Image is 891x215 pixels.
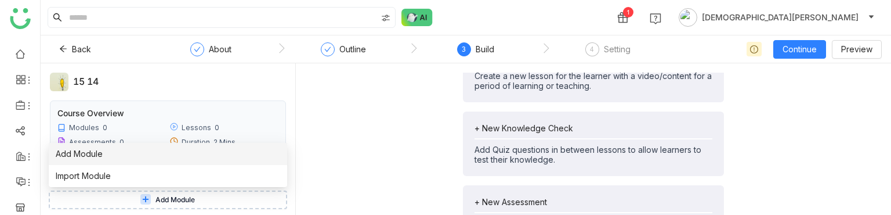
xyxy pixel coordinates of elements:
span: Import Module [56,170,111,182]
div: 3Build [457,42,494,63]
div: Modules [69,123,99,132]
button: [DEMOGRAPHIC_DATA][PERSON_NAME] [676,8,877,27]
img: help.svg [650,13,661,24]
div: 15 14 [73,74,263,89]
div: About [209,42,231,56]
img: ask-buddy-normal.svg [401,9,433,26]
span: Add Module [56,148,103,160]
div: 2 Mins [213,138,236,146]
img: avatar [679,8,697,27]
div: Lessons [182,123,211,132]
div: Outline [339,42,366,56]
div: Outline [321,42,366,63]
div: Assessments [69,138,116,146]
div: 4Setting [585,42,631,63]
span: Back [72,43,91,56]
div: + New Knowledge Check [475,123,712,133]
div: + New Assessment [475,197,712,207]
span: 3 [462,45,466,53]
div: Add Quiz questions in between lessons to allow learners to test their knowledge. [475,145,712,164]
div: 0 [119,138,124,146]
div: 0 [103,123,107,132]
span: [DEMOGRAPHIC_DATA][PERSON_NAME] [702,11,859,24]
div: Build [476,42,494,56]
span: Continue [783,43,817,56]
div: Setting [604,42,631,56]
span: Preview [841,43,872,56]
button: Add Module [49,191,287,209]
button: Continue [773,40,826,59]
div: Course Overview [57,108,124,118]
button: Preview [832,40,882,59]
img: logo [10,8,31,29]
span: 4 [590,45,594,53]
div: Create a new lesson for the learner with a video/content for a period of learning or teaching. [475,71,712,91]
span: Add Module [155,195,195,206]
button: Back [50,40,100,59]
div: Duration [182,138,210,146]
div: About [190,42,231,63]
img: search-type.svg [381,13,390,23]
div: 1 [623,7,633,17]
div: 0 [215,123,219,132]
